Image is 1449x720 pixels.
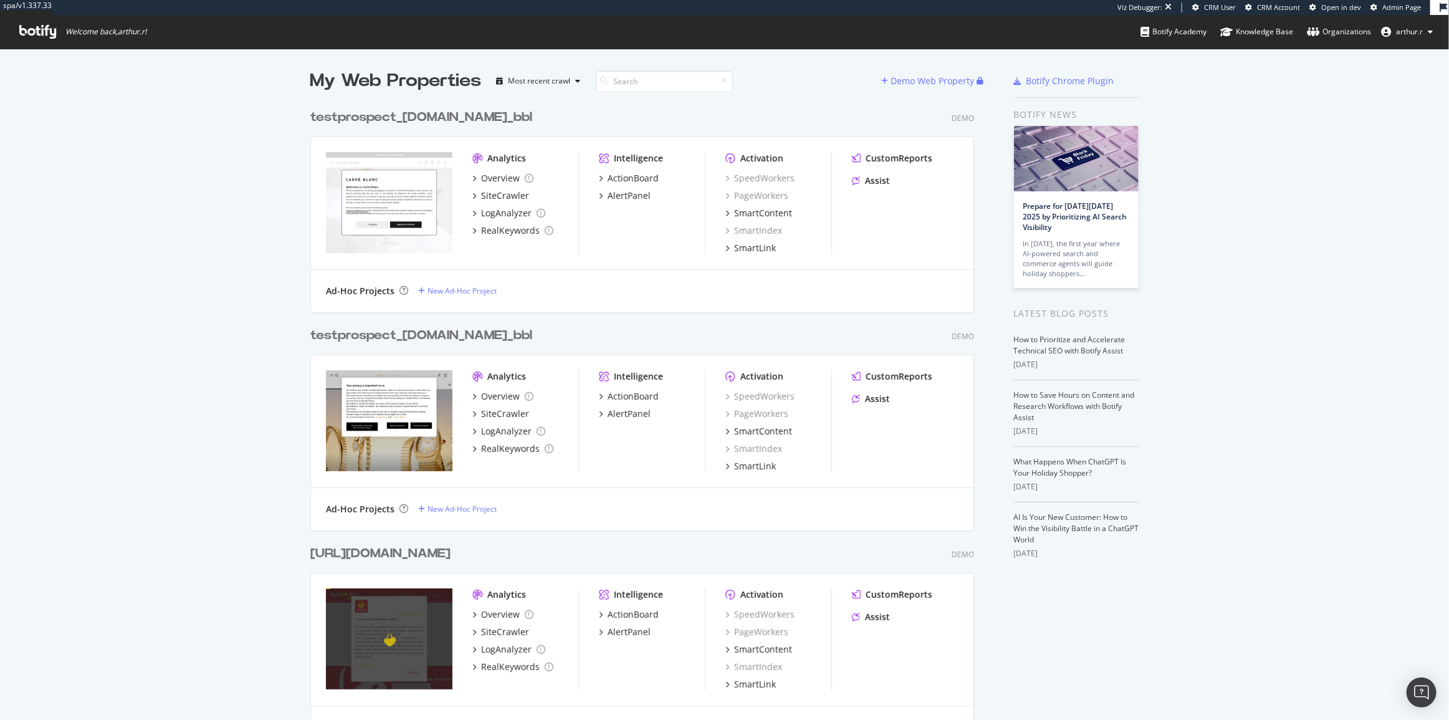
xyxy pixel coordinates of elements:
[1014,390,1135,423] a: How to Save Hours on Content and Research Workflows with Botify Assist
[725,224,782,237] a: SmartIndex
[725,390,795,403] a: SpeedWorkers
[734,425,792,438] div: SmartContent
[608,172,659,185] div: ActionBoard
[1014,426,1139,437] div: [DATE]
[1307,26,1371,38] div: Organizations
[1245,2,1300,12] a: CRM Account
[1014,307,1139,320] div: Latest Blog Posts
[472,172,533,185] a: Overview
[1370,2,1421,12] a: Admin Page
[1014,334,1126,356] a: How to Prioritize and Accelerate Technical SEO with Botify Assist
[740,152,783,165] div: Activation
[725,242,776,254] a: SmartLink
[326,503,395,516] div: Ad-Hoc Projects
[952,331,974,342] div: Demo
[1023,201,1127,233] a: Prepare for [DATE][DATE] 2025 by Prioritizing AI Search Visibility
[481,608,520,621] div: Overview
[481,626,529,638] div: SiteCrawler
[310,327,537,345] a: testprospect_[DOMAIN_NAME]_bbl
[1382,2,1421,12] span: Admin Page
[1257,2,1300,12] span: CRM Account
[472,224,553,237] a: RealKeywords
[481,190,529,202] div: SiteCrawler
[725,408,788,420] a: PageWorkers
[608,408,651,420] div: AlertPanel
[852,393,890,405] a: Assist
[1309,2,1361,12] a: Open in dev
[740,370,783,383] div: Activation
[608,626,651,638] div: AlertPanel
[1014,75,1114,87] a: Botify Chrome Plugin
[740,588,783,601] div: Activation
[1220,15,1293,49] a: Knowledge Base
[310,545,451,563] div: [URL][DOMAIN_NAME]
[725,608,795,621] a: SpeedWorkers
[1192,2,1236,12] a: CRM User
[428,286,497,296] div: New Ad-Hoc Project
[866,588,932,601] div: CustomReports
[725,207,792,219] a: SmartContent
[1307,15,1371,49] a: Organizations
[734,207,792,219] div: SmartContent
[882,71,977,91] button: Demo Web Property
[472,408,529,420] a: SiteCrawler
[734,678,776,691] div: SmartLink
[509,77,571,85] div: Most recent crawl
[599,390,659,403] a: ActionBoard
[481,661,540,673] div: RealKeywords
[472,207,545,219] a: LogAnalyzer
[487,588,526,601] div: Analytics
[481,224,540,237] div: RealKeywords
[1407,678,1437,708] div: Open Intercom Messenger
[481,207,532,219] div: LogAnalyzer
[326,152,452,253] img: testprospect_carreblanc.com_bbl
[614,370,663,383] div: Intelligence
[1014,548,1139,559] div: [DATE]
[852,611,890,623] a: Assist
[492,71,586,91] button: Most recent crawl
[310,545,456,563] a: [URL][DOMAIN_NAME]
[599,608,659,621] a: ActionBoard
[599,190,651,202] a: AlertPanel
[725,443,782,455] a: SmartIndex
[1026,75,1114,87] div: Botify Chrome Plugin
[326,588,452,689] img: testprospect_aziza.tn/fr/home_bbl
[725,190,788,202] div: PageWorkers
[1014,481,1139,492] div: [DATE]
[65,27,146,37] span: Welcome back, arthur.r !
[725,172,795,185] a: SpeedWorkers
[1321,2,1361,12] span: Open in dev
[734,242,776,254] div: SmartLink
[310,69,482,94] div: My Web Properties
[418,504,497,514] a: New Ad-Hoc Project
[1141,15,1207,49] a: Botify Academy
[481,643,532,656] div: LogAnalyzer
[608,608,659,621] div: ActionBoard
[725,425,792,438] a: SmartContent
[599,626,651,638] a: AlertPanel
[882,75,977,86] a: Demo Web Property
[472,643,545,656] a: LogAnalyzer
[481,172,520,185] div: Overview
[599,408,651,420] a: AlertPanel
[487,152,526,165] div: Analytics
[725,678,776,691] a: SmartLink
[326,370,452,471] img: testprospect_bulgari.com_bbl
[725,661,782,673] a: SmartIndex
[852,588,932,601] a: CustomReports
[481,443,540,455] div: RealKeywords
[481,390,520,403] div: Overview
[472,390,533,403] a: Overview
[725,460,776,473] a: SmartLink
[891,75,975,87] div: Demo Web Property
[1014,126,1139,191] img: Prepare for Black Friday 2025 by Prioritizing AI Search Visibility
[599,172,659,185] a: ActionBoard
[1014,512,1139,545] a: AI Is Your New Customer: How to Win the Visibility Battle in a ChatGPT World
[1014,108,1139,122] div: Botify news
[852,152,932,165] a: CustomReports
[614,152,663,165] div: Intelligence
[865,175,890,187] div: Assist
